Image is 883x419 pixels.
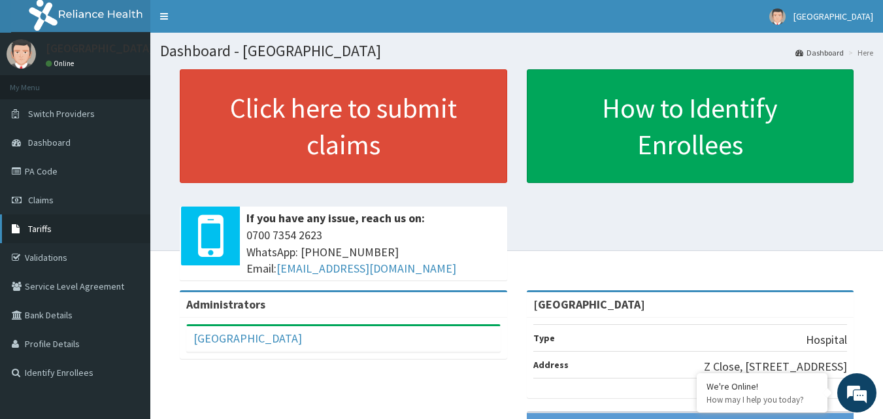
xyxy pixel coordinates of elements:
[769,8,786,25] img: User Image
[704,358,847,375] p: Z Close, [STREET_ADDRESS]
[527,69,854,183] a: How to Identify Enrollees
[28,108,95,120] span: Switch Providers
[246,210,425,226] b: If you have any issue, reach us on:
[28,137,71,148] span: Dashboard
[707,380,818,392] div: We're Online!
[533,332,555,344] b: Type
[246,227,501,277] span: 0700 7354 2623 WhatsApp: [PHONE_NUMBER] Email:
[160,42,873,59] h1: Dashboard - [GEOGRAPHIC_DATA]
[806,331,847,348] p: Hospital
[180,69,507,183] a: Click here to submit claims
[28,223,52,235] span: Tariffs
[707,394,818,405] p: How may I help you today?
[28,194,54,206] span: Claims
[845,47,873,58] li: Here
[276,261,456,276] a: [EMAIL_ADDRESS][DOMAIN_NAME]
[533,359,569,371] b: Address
[193,331,302,346] a: [GEOGRAPHIC_DATA]
[795,47,844,58] a: Dashboard
[186,297,265,312] b: Administrators
[793,10,873,22] span: [GEOGRAPHIC_DATA]
[46,42,154,54] p: [GEOGRAPHIC_DATA]
[533,297,645,312] strong: [GEOGRAPHIC_DATA]
[7,39,36,69] img: User Image
[46,59,77,68] a: Online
